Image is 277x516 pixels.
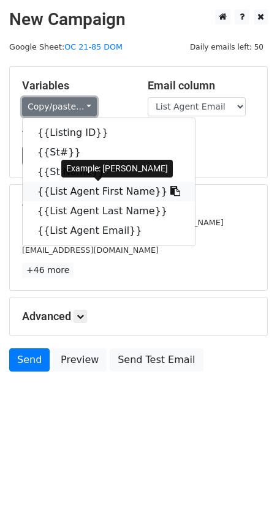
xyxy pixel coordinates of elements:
[53,348,107,372] a: Preview
[23,201,195,221] a: {{List Agent Last Name}}
[22,310,255,323] h5: Advanced
[22,263,74,278] a: +46 more
[23,182,195,201] a: {{List Agent First Name}}
[23,123,195,143] a: {{Listing ID}}
[216,457,277,516] iframe: Chat Widget
[22,97,97,116] a: Copy/paste...
[22,79,129,92] h5: Variables
[148,79,255,92] h5: Email column
[23,162,195,182] a: {{St Name}}
[22,245,159,255] small: [EMAIL_ADDRESS][DOMAIN_NAME]
[64,42,123,51] a: OC 21-85 DOM
[9,348,50,372] a: Send
[23,221,195,241] a: {{List Agent Email}}
[9,42,123,51] small: Google Sheet:
[110,348,203,372] a: Send Test Email
[22,218,224,227] small: [PERSON_NAME][EMAIL_ADDRESS][DOMAIN_NAME]
[186,42,268,51] a: Daily emails left: 50
[9,9,268,30] h2: New Campaign
[23,143,195,162] a: {{St#}}
[61,160,173,178] div: Example: [PERSON_NAME]
[186,40,268,54] span: Daily emails left: 50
